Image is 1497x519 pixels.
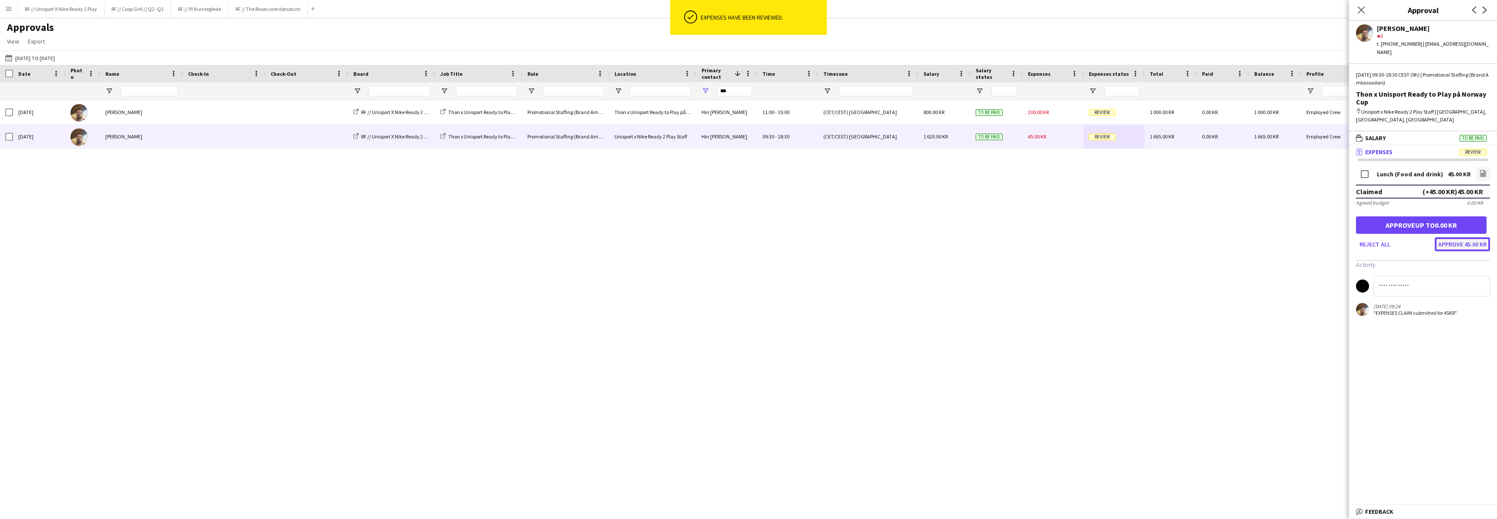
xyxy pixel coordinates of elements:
[456,86,517,96] input: Job Title Filter Input
[818,125,918,148] div: (CET/CEST) [GEOGRAPHIC_DATA]
[1089,71,1129,77] span: Expenses status
[1373,303,1457,310] div: [DATE] 09:24
[1377,32,1490,40] div: 3
[696,125,757,148] div: Hin [PERSON_NAME]
[923,133,948,140] span: 1 620.00 KR
[440,133,547,140] a: Thon x Unisport Ready to Play på Norway Cup
[609,100,696,124] div: Thon x Unisport Ready to Play på Norway Cup Oppriggigg
[823,71,848,77] span: Timezone
[70,128,88,146] img: Sina Mohebbi
[188,71,209,77] span: Check-In
[839,86,913,96] input: Timezone Filter Input
[609,125,696,148] div: Unisport x Nike Ready 2 Play Staff
[100,125,183,148] div: [PERSON_NAME]
[18,71,30,77] span: Date
[1356,303,1369,316] app-user-avatar: Sina Mohebbi
[1150,71,1163,77] span: Total
[818,100,918,124] div: (CET/CEST) [GEOGRAPHIC_DATA]
[702,87,709,95] button: Open Filter Menu
[976,87,983,95] button: Open Filter Menu
[976,67,1007,80] span: Salary status
[353,71,369,77] span: Board
[1365,508,1393,516] span: Feedback
[762,109,774,115] span: 11:00
[923,71,939,77] span: Salary
[1356,199,1389,206] div: Agreed budget
[448,109,566,115] span: Thon x Unisport Ready to Play på Norway Cup Opprigg
[543,86,604,96] input: Role Filter Input
[105,87,113,95] button: Open Filter Menu
[1377,40,1490,56] div: t. [PHONE_NUMBER] | [EMAIL_ADDRESS][DOMAIN_NAME]
[1028,133,1046,140] span: 45.00 KR
[1356,71,1490,87] div: [DATE] 09:30-18:30 CEST (9h) | Promotional Staffing (Brand Ambassadors)
[13,125,65,148] div: [DATE]
[353,87,361,95] button: Open Filter Menu
[1349,145,1497,158] mat-expansion-panel-header: ExpensesReview
[1349,4,1497,16] h3: Approval
[1150,133,1174,140] span: 1 665.00 KR
[1202,109,1218,115] span: 0.00 KR
[353,133,433,140] a: RF // Unisport X Nike Ready 2 Play
[7,37,19,45] span: View
[70,104,88,121] img: Sina Mohebbi
[3,53,57,63] button: [DATE] to [DATE]
[28,37,45,45] span: Export
[1089,87,1097,95] button: Open Filter Menu
[1435,237,1490,251] button: Approve 45.00 KR
[762,71,775,77] span: Time
[1448,171,1471,178] div: 45.00 KR
[630,86,691,96] input: Location Filter Input
[527,87,535,95] button: Open Filter Menu
[24,36,48,47] a: Export
[440,71,463,77] span: Job Title
[1306,87,1314,95] button: Open Filter Menu
[1254,71,1274,77] span: Balance
[1306,71,1324,77] span: Profile
[105,71,119,77] span: Name
[1028,71,1051,77] span: Expenses
[923,109,944,115] span: 800.00 KR
[614,71,636,77] span: Location
[1423,187,1483,196] div: (+45.00 KR) 45.00 KR
[1349,131,1497,145] mat-expansion-panel-header: SalaryTo be paid
[1356,187,1382,196] div: Claimed
[976,109,1003,116] span: To be paid
[13,100,65,124] div: [DATE]
[1104,86,1139,96] input: Expenses status Filter Input
[778,133,789,140] span: 18:30
[100,100,183,124] div: [PERSON_NAME]
[440,109,566,115] a: Thon x Unisport Ready to Play på Norway Cup Opprigg
[1365,134,1386,142] span: Salary
[1089,134,1116,140] span: Review
[1306,109,1341,115] span: Employed Crew
[1356,216,1487,234] button: Approveup to0.00 KR
[361,109,433,115] span: RF // Unisport X Nike Ready 2 Play
[1349,505,1497,518] mat-expansion-panel-header: Feedback
[171,0,228,17] button: RF // VY Kundeglede
[614,87,622,95] button: Open Filter Menu
[1356,108,1490,124] div: Unisport x Nike Ready 2 Play Staff | [GEOGRAPHIC_DATA], [GEOGRAPHIC_DATA], [GEOGRAPHIC_DATA]
[1150,109,1174,115] span: 1 000.00 KR
[1460,135,1487,142] span: To be paid
[696,100,757,124] div: Hin [PERSON_NAME]
[369,86,430,96] input: Board Filter Input
[1377,171,1443,178] div: Lunch (Food and drink)
[70,67,84,80] span: Photo
[1460,149,1487,155] span: Review
[1356,261,1490,269] h3: Activity
[448,133,547,140] span: Thon x Unisport Ready to Play på Norway Cup
[1377,24,1490,32] div: [PERSON_NAME]
[1356,90,1490,106] div: Thon x Unisport Ready to Play på Norway Cup
[522,125,609,148] div: Promotional Staffing (Brand Ambassadors)
[1089,109,1116,116] span: Review
[104,0,171,17] button: RF // Coop Grill // Q2 -Q3
[1467,199,1483,206] div: 0.00 KR
[1373,310,1457,316] div: "EXPENSES CLAIM submitted for 45KR"
[775,133,777,140] span: -
[991,86,1017,96] input: Salary status Filter Input
[1349,158,1497,327] div: ExpensesReview
[762,133,774,140] span: 09:30
[778,109,789,115] span: 15:00
[1254,133,1279,140] span: 1 665.00 KR
[353,109,433,115] a: RF // Unisport X Nike Ready 2 Play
